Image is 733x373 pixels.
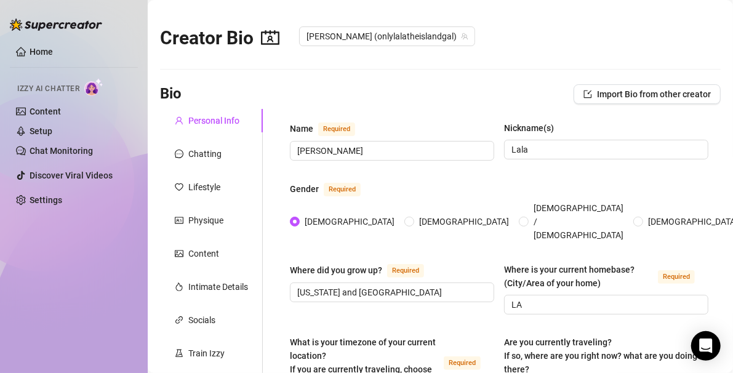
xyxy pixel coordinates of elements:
label: Name [290,121,369,136]
span: Izzy AI Chatter [17,83,79,95]
img: logo-BBDzfeDw.svg [10,18,102,31]
span: Required [444,356,481,370]
span: Lalita (onlylalatheislandgal) [306,27,468,46]
div: Train Izzy [188,347,225,360]
span: import [583,90,592,98]
span: link [175,316,183,324]
a: Setup [30,126,52,136]
input: Where did you grow up? [297,286,484,299]
span: heart [175,183,183,191]
span: contacts [261,28,279,47]
img: AI Chatter [84,78,103,96]
span: team [461,33,468,40]
a: Settings [30,195,62,205]
label: Gender [290,182,374,196]
button: Import Bio from other creator [574,84,721,104]
div: Socials [188,313,215,327]
h3: Bio [160,84,182,104]
a: Home [30,47,53,57]
label: Nickname(s) [504,121,563,135]
span: Required [387,264,424,278]
span: Required [658,270,695,284]
div: Chatting [188,147,222,161]
div: Content [188,247,219,260]
span: [DEMOGRAPHIC_DATA] [414,215,514,228]
a: Chat Monitoring [30,146,93,156]
h2: Creator Bio [160,26,279,50]
span: experiment [175,349,183,358]
span: Required [318,122,355,136]
a: Discover Viral Videos [30,170,113,180]
label: Where is your current homebase? (City/Area of your home) [504,263,708,290]
span: [DEMOGRAPHIC_DATA] / [DEMOGRAPHIC_DATA] [529,201,628,242]
div: Intimate Details [188,280,248,294]
div: Gender [290,182,319,196]
span: idcard [175,216,183,225]
div: Lifestyle [188,180,220,194]
div: Where did you grow up? [290,263,382,277]
input: Where is your current homebase? (City/Area of your home) [511,298,699,311]
label: Where did you grow up? [290,263,438,278]
span: fire [175,283,183,291]
span: user [175,116,183,125]
span: Required [324,183,361,196]
span: message [175,150,183,158]
div: Physique [188,214,223,227]
span: Import Bio from other creator [597,89,711,99]
span: picture [175,249,183,258]
div: Where is your current homebase? (City/Area of your home) [504,263,653,290]
input: Nickname(s) [511,143,699,156]
div: Nickname(s) [504,121,554,135]
a: Content [30,106,61,116]
div: Name [290,122,313,135]
input: Name [297,144,484,158]
div: Personal Info [188,114,239,127]
span: [DEMOGRAPHIC_DATA] [300,215,399,228]
div: Open Intercom Messenger [691,331,721,361]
